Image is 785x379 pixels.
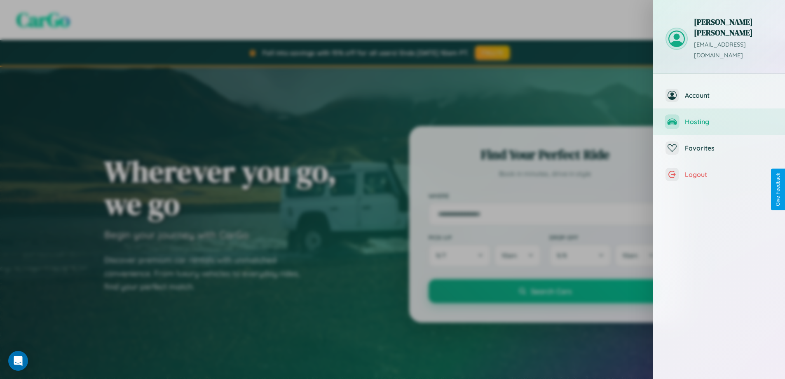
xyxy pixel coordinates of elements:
button: Logout [653,161,785,188]
div: Open Intercom Messenger [8,351,28,371]
button: Favorites [653,135,785,161]
h3: [PERSON_NAME] [PERSON_NAME] [694,16,773,38]
p: [EMAIL_ADDRESS][DOMAIN_NAME] [694,40,773,61]
div: Give Feedback [775,173,781,206]
span: Account [685,91,773,99]
button: Account [653,82,785,108]
span: Favorites [685,144,773,152]
button: Hosting [653,108,785,135]
span: Logout [685,170,773,179]
span: Hosting [685,118,773,126]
